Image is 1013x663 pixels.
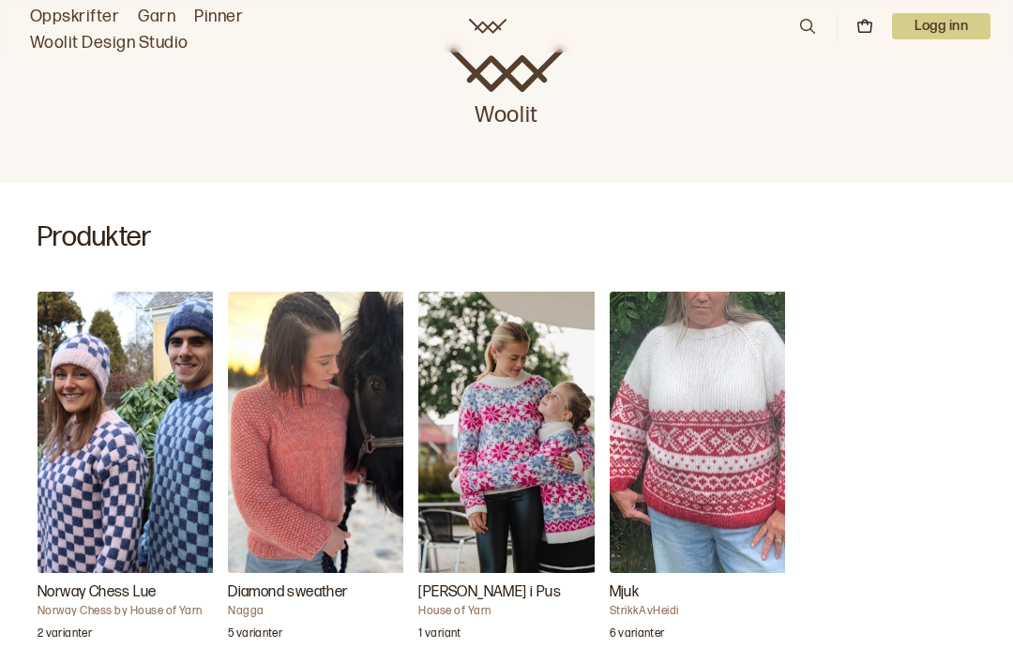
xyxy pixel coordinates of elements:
h3: Diamond sweather [228,581,416,604]
p: 6 varianter [610,626,665,645]
h4: Nagga [228,604,416,619]
a: Pinner [194,4,243,30]
img: StrikkAvHeidiMjuk [610,292,797,573]
a: Norway Chess Lue [38,292,213,653]
a: Mjuk [610,292,785,653]
p: 5 varianter [228,626,282,645]
a: Oppskrifter [30,4,119,30]
h4: Norway Chess by House of Yarn [38,604,225,619]
a: Woolit Design Studio [30,30,189,56]
img: NaggaDiamond sweather [228,292,416,573]
h4: House of Yarn [418,604,606,619]
a: Woolit [469,19,506,34]
img: House of YarnCarly Genser i Pus [418,292,606,573]
h3: Norway Chess Lue [38,581,225,604]
p: 1 variant [418,626,461,645]
p: 2 varianter [38,626,92,645]
h3: Mjuk [610,581,797,604]
a: Woolit [450,48,563,130]
img: Norway Chess by House of YarnNorway Chess Lue [38,292,225,573]
img: Woolit [450,48,563,93]
a: Garn [138,4,175,30]
h3: [PERSON_NAME] i Pus [418,581,606,604]
p: Woolit [450,93,563,130]
a: Diamond sweather [228,292,403,653]
h4: StrikkAvHeidi [610,604,797,619]
button: User dropdown [892,13,990,39]
p: Logg inn [892,13,990,39]
a: Carly Genser i Pus [418,292,594,653]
